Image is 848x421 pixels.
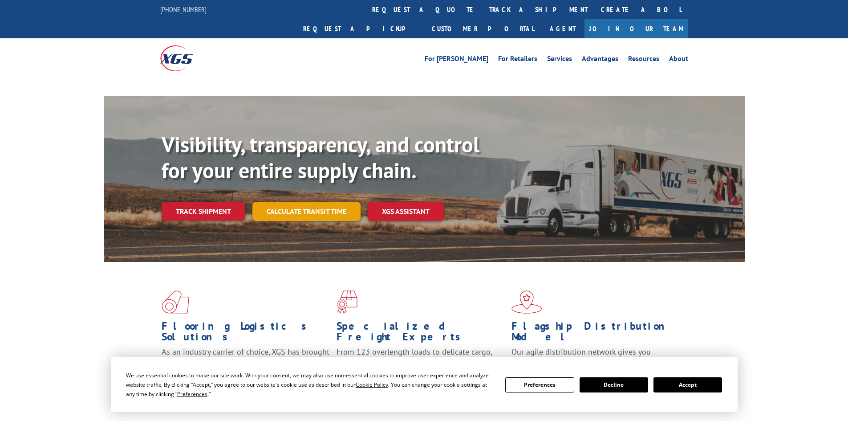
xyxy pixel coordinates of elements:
[126,371,495,399] div: We use essential cookies to make our site work. With your consent, we may also use non-essential ...
[425,19,541,38] a: Customer Portal
[511,290,542,314] img: xgs-icon-flagship-distribution-model-red
[511,321,680,347] h1: Flagship Distribution Model
[111,357,738,412] div: Cookie Consent Prompt
[162,290,189,314] img: xgs-icon-total-supply-chain-intelligence-red
[177,390,207,398] span: Preferences
[498,55,537,65] a: For Retailers
[162,321,330,347] h1: Flooring Logistics Solutions
[541,19,584,38] a: Agent
[252,202,361,221] a: Calculate transit time
[505,377,574,392] button: Preferences
[162,131,479,184] b: Visibility, transparency, and control for your entire supply chain.
[337,290,357,314] img: xgs-icon-focused-on-flooring-red
[628,55,659,65] a: Resources
[669,55,688,65] a: About
[547,55,572,65] a: Services
[511,347,675,368] span: Our agile distribution network gives you nationwide inventory management on demand.
[162,347,329,378] span: As an industry carrier of choice, XGS has brought innovation and dedication to flooring logistics...
[653,377,722,392] button: Accept
[337,321,505,347] h1: Specialized Freight Experts
[584,19,688,38] a: Join Our Team
[425,55,488,65] a: For [PERSON_NAME]
[356,381,388,388] span: Cookie Policy
[368,202,444,221] a: XGS ASSISTANT
[337,347,505,386] p: From 123 overlength loads to delicate cargo, our experienced staff knows the best way to move you...
[296,19,425,38] a: Request a pickup
[580,377,648,392] button: Decline
[160,5,207,14] a: [PHONE_NUMBER]
[582,55,618,65] a: Advantages
[162,202,245,221] a: Track shipment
